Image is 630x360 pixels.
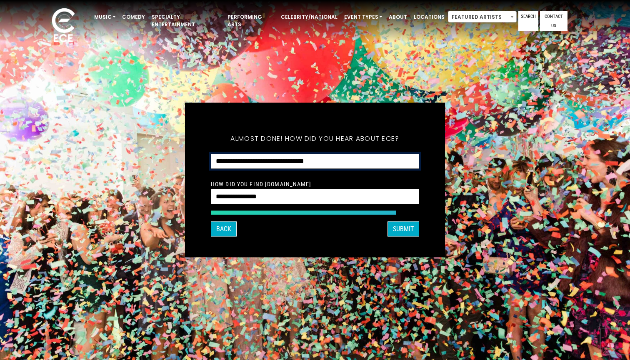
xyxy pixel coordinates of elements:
select: How did you hear about ECE [211,154,419,169]
a: Performing Arts [224,10,277,32]
button: SUBMIT [387,222,419,237]
a: Search [518,11,538,31]
a: Contact Us [540,11,567,31]
a: Locations [410,10,448,24]
label: How Did You Find [DOMAIN_NAME] [211,180,312,188]
button: Back [211,222,237,237]
h5: Almost done! How did you hear about ECE? [211,124,419,154]
span: Featured Artists [448,11,516,23]
a: Specialty Entertainment [148,10,224,32]
img: ece_new_logo_whitev2-1.png [42,6,84,46]
span: Featured Artists [448,11,517,22]
a: About [385,10,410,24]
a: Music [91,10,119,24]
a: Comedy [119,10,148,24]
a: Event Types [341,10,385,24]
a: Celebrity/National [277,10,341,24]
